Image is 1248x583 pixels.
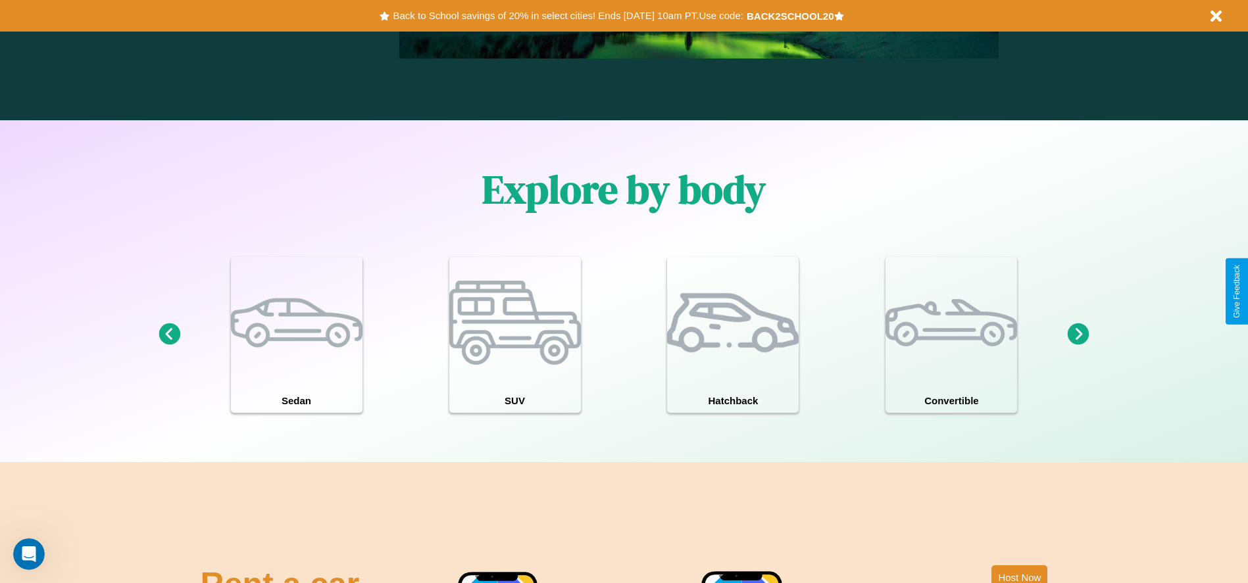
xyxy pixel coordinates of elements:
[231,388,362,413] h4: Sedan
[389,7,746,25] button: Back to School savings of 20% in select cities! Ends [DATE] 10am PT.Use code:
[886,388,1017,413] h4: Convertible
[13,538,45,570] iframe: Intercom live chat
[1232,265,1241,318] div: Give Feedback
[667,388,799,413] h4: Hatchback
[747,11,834,22] b: BACK2SCHOOL20
[482,162,766,216] h1: Explore by body
[449,388,581,413] h4: SUV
